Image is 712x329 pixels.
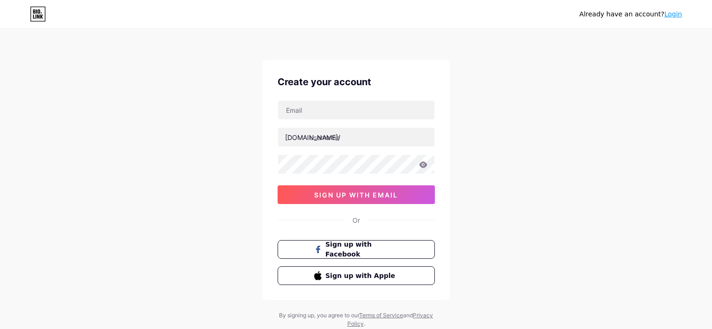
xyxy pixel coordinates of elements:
[278,128,434,146] input: username
[278,75,435,89] div: Create your account
[664,10,682,18] a: Login
[285,132,340,142] div: [DOMAIN_NAME]/
[314,191,398,199] span: sign up with email
[277,311,436,328] div: By signing up, you agree to our and .
[352,215,360,225] div: Or
[278,101,434,119] input: Email
[278,266,435,285] button: Sign up with Apple
[325,271,398,281] span: Sign up with Apple
[325,240,398,259] span: Sign up with Facebook
[580,9,682,19] div: Already have an account?
[278,185,435,204] button: sign up with email
[278,240,435,259] button: Sign up with Facebook
[359,312,403,319] a: Terms of Service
